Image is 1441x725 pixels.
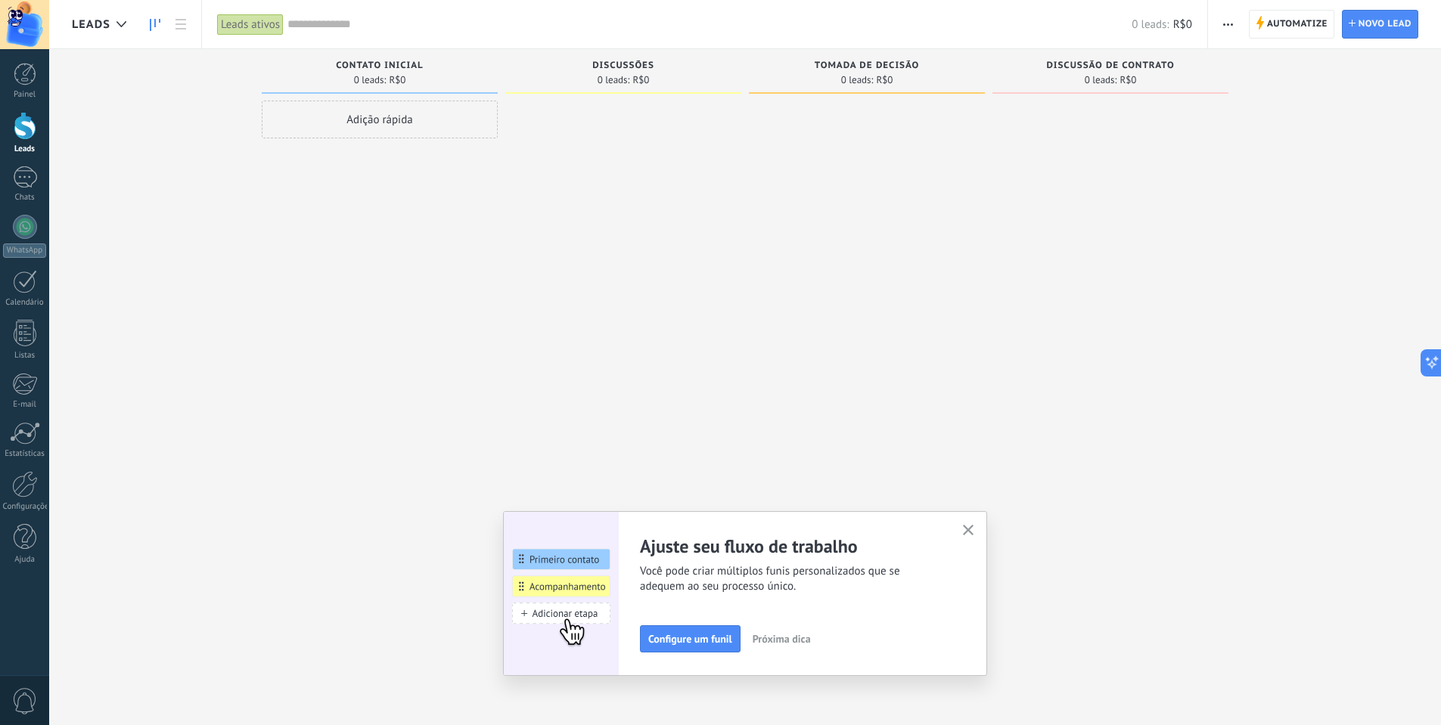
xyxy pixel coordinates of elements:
[648,634,732,644] span: Configure um funil
[3,298,47,308] div: Calendário
[1249,10,1334,39] a: Automatize
[217,14,284,36] div: Leads ativos
[3,449,47,459] div: Estatísticas
[3,502,47,512] div: Configurações
[3,144,47,154] div: Leads
[598,76,630,85] span: 0 leads:
[336,60,423,71] span: Contato inicial
[168,10,194,39] a: Lista
[1173,17,1192,32] span: R$0
[3,243,46,258] div: WhatsApp
[1085,76,1117,85] span: 0 leads:
[815,60,919,71] span: Tomada de decisão
[1046,60,1174,71] span: Discussão de contrato
[1267,11,1328,38] span: Automatize
[354,76,387,85] span: 0 leads:
[1342,10,1418,39] a: Novo lead
[746,627,818,650] button: Próxima dica
[269,60,490,73] div: Contato inicial
[3,555,47,565] div: Ajuda
[389,76,405,85] span: R$0
[640,534,944,558] h2: Ajuste seu fluxo de trabalho
[142,10,168,39] a: Leads
[72,17,110,32] span: Leads
[1217,10,1239,39] button: Mais
[753,634,811,644] span: Próxima dica
[3,351,47,361] div: Listas
[756,60,977,73] div: Tomada de decisão
[592,60,654,71] span: Discussões
[262,101,498,138] div: Adição rápida
[876,76,893,85] span: R$0
[3,90,47,100] div: Painel
[3,193,47,203] div: Chats
[632,76,649,85] span: R$0
[513,60,734,73] div: Discussões
[1359,11,1411,38] span: Novo lead
[640,625,741,652] button: Configure um funil
[1120,76,1136,85] span: R$0
[3,400,47,410] div: E-mail
[1132,17,1169,32] span: 0 leads:
[640,564,944,594] span: Você pode criar múltiplos funis personalizados que se adequem ao seu processo único.
[841,76,874,85] span: 0 leads:
[1000,60,1221,73] div: Discussão de contrato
